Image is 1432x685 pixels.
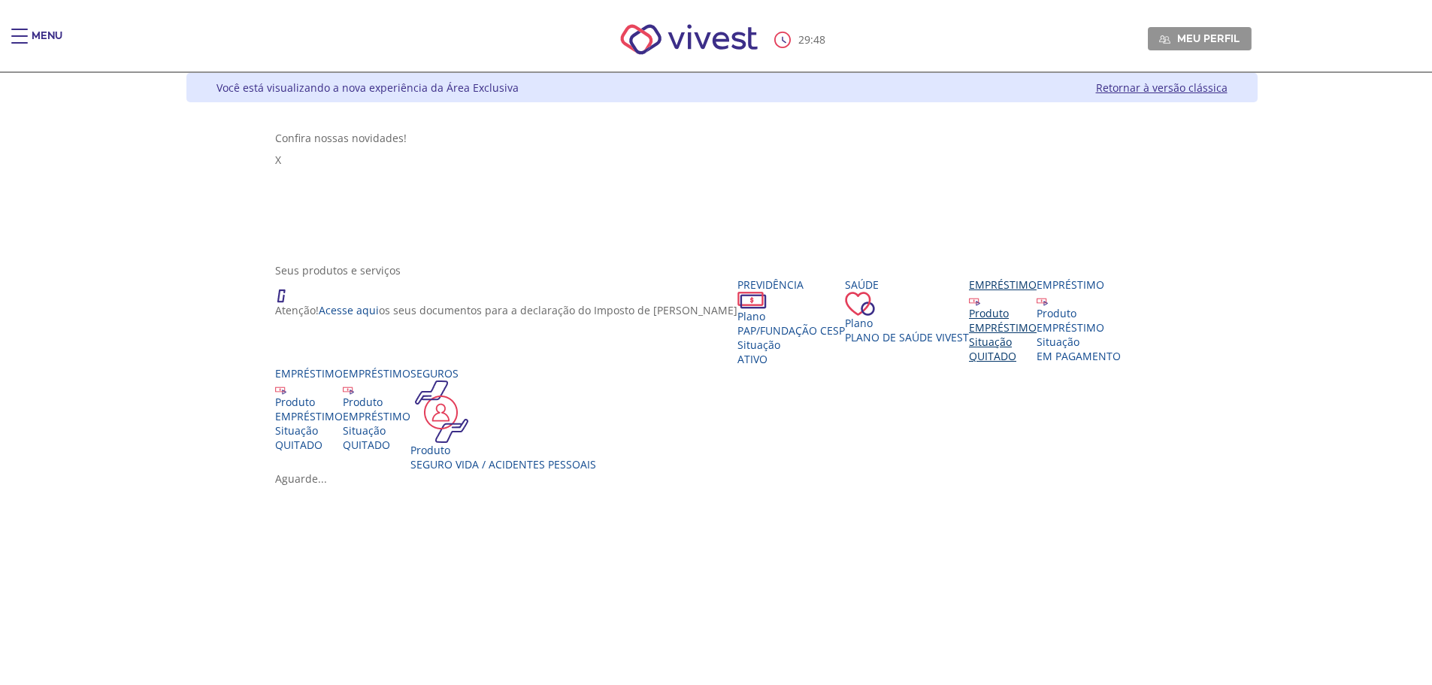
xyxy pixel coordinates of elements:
[798,32,810,47] span: 29
[275,303,737,317] p: Atenção! os seus documentos para a declaração do Imposto de [PERSON_NAME]
[845,277,969,292] div: Saúde
[32,29,62,59] div: Menu
[969,295,980,306] img: ico_emprestimo.svg
[737,277,845,292] div: Previdência
[737,338,845,352] div: Situação
[969,349,1016,363] span: QUITADO
[275,438,322,452] span: QUITADO
[737,292,767,309] img: ico_dinheiro.png
[343,383,354,395] img: ico_emprestimo.svg
[1037,335,1121,349] div: Situação
[737,323,845,338] span: PAP/Fundação CESP
[275,131,1168,248] section: <span lang="pt-BR" dir="ltr">Visualizador do Conteúdo da Web</span> 1
[1037,306,1121,320] div: Produto
[343,423,410,438] div: Situação
[275,383,286,395] img: ico_emprestimo.svg
[604,8,774,71] img: Vivest
[216,80,519,95] div: Você está visualizando a nova experiência da Área Exclusiva
[969,277,1037,292] div: Empréstimo
[845,277,969,344] a: Saúde PlanoPlano de Saúde VIVEST
[410,443,596,457] div: Produto
[813,32,825,47] span: 48
[319,303,379,317] a: Acesse aqui
[737,277,845,366] a: Previdência PlanoPAP/Fundação CESP SituaçãoAtivo
[969,277,1037,363] a: Empréstimo Produto EMPRÉSTIMO Situação QUITADO
[1148,27,1252,50] a: Meu perfil
[1037,277,1121,292] div: Empréstimo
[1037,295,1048,306] img: ico_emprestimo.svg
[275,366,343,452] a: Empréstimo Produto EMPRÉSTIMO Situação QUITADO
[845,330,969,344] span: Plano de Saúde VIVEST
[1037,277,1121,363] a: Empréstimo Produto EMPRÉSTIMO Situação EM PAGAMENTO
[343,366,410,452] a: Empréstimo Produto EMPRÉSTIMO Situação QUITADO
[275,263,1168,277] div: Seus produtos e serviços
[845,292,875,316] img: ico_coracao.png
[410,457,596,471] div: Seguro Vida / Acidentes Pessoais
[275,395,343,409] div: Produto
[969,320,1037,335] div: EMPRÉSTIMO
[275,409,343,423] div: EMPRÉSTIMO
[275,423,343,438] div: Situação
[343,409,410,423] div: EMPRÉSTIMO
[343,395,410,409] div: Produto
[1037,320,1121,335] div: EMPRÉSTIMO
[774,32,828,48] div: :
[1096,80,1228,95] a: Retornar à versão clássica
[275,366,343,380] div: Empréstimo
[275,131,1168,145] div: Confira nossas novidades!
[410,366,596,380] div: Seguros
[1177,32,1240,45] span: Meu perfil
[275,277,301,303] img: ico_atencao.png
[275,153,281,167] span: X
[410,380,473,443] img: ico_seguros.png
[343,366,410,380] div: Empréstimo
[1037,349,1121,363] span: EM PAGAMENTO
[969,306,1037,320] div: Produto
[410,366,596,471] a: Seguros Produto Seguro Vida / Acidentes Pessoais
[1159,34,1170,45] img: Meu perfil
[275,263,1168,486] section: <span lang="en" dir="ltr">ProdutosCard</span>
[737,352,767,366] span: Ativo
[737,309,845,323] div: Plano
[969,335,1037,349] div: Situação
[845,316,969,330] div: Plano
[343,438,390,452] span: QUITADO
[275,471,1168,486] div: Aguarde...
